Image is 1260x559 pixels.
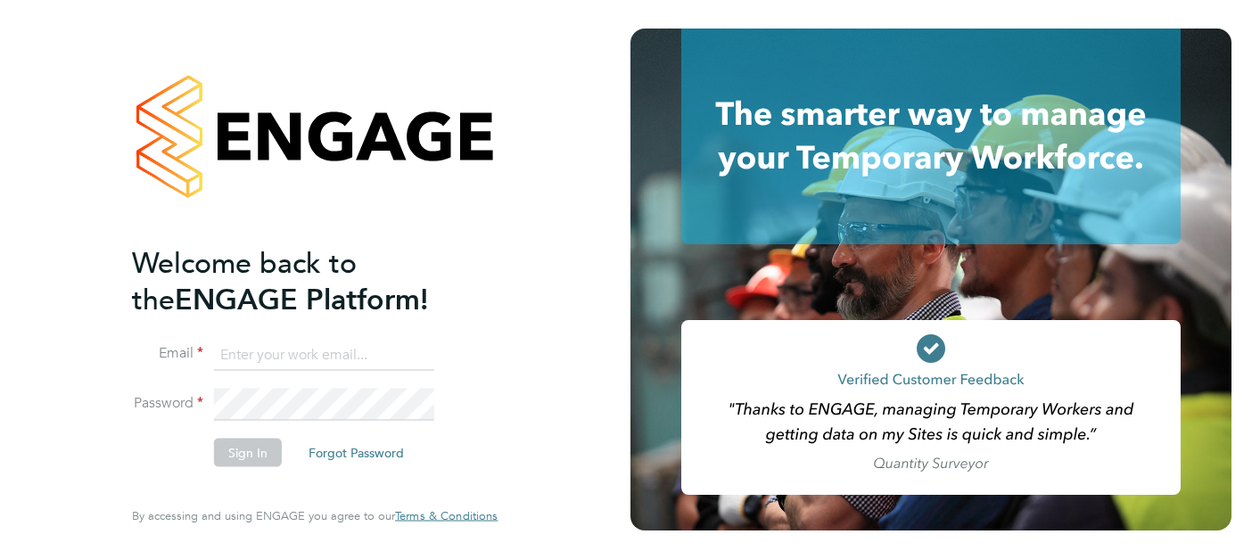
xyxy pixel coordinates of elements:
span: Terms & Conditions [395,508,498,523]
label: Password [132,394,203,413]
button: Sign In [214,439,282,467]
span: Welcome back to the [132,245,357,316]
input: Enter your work email... [214,339,434,371]
button: Forgot Password [294,439,418,467]
span: By accessing and using ENGAGE you agree to our [132,508,498,523]
a: Terms & Conditions [395,509,498,523]
h2: ENGAGE Platform! [132,244,480,317]
label: Email [132,344,203,363]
